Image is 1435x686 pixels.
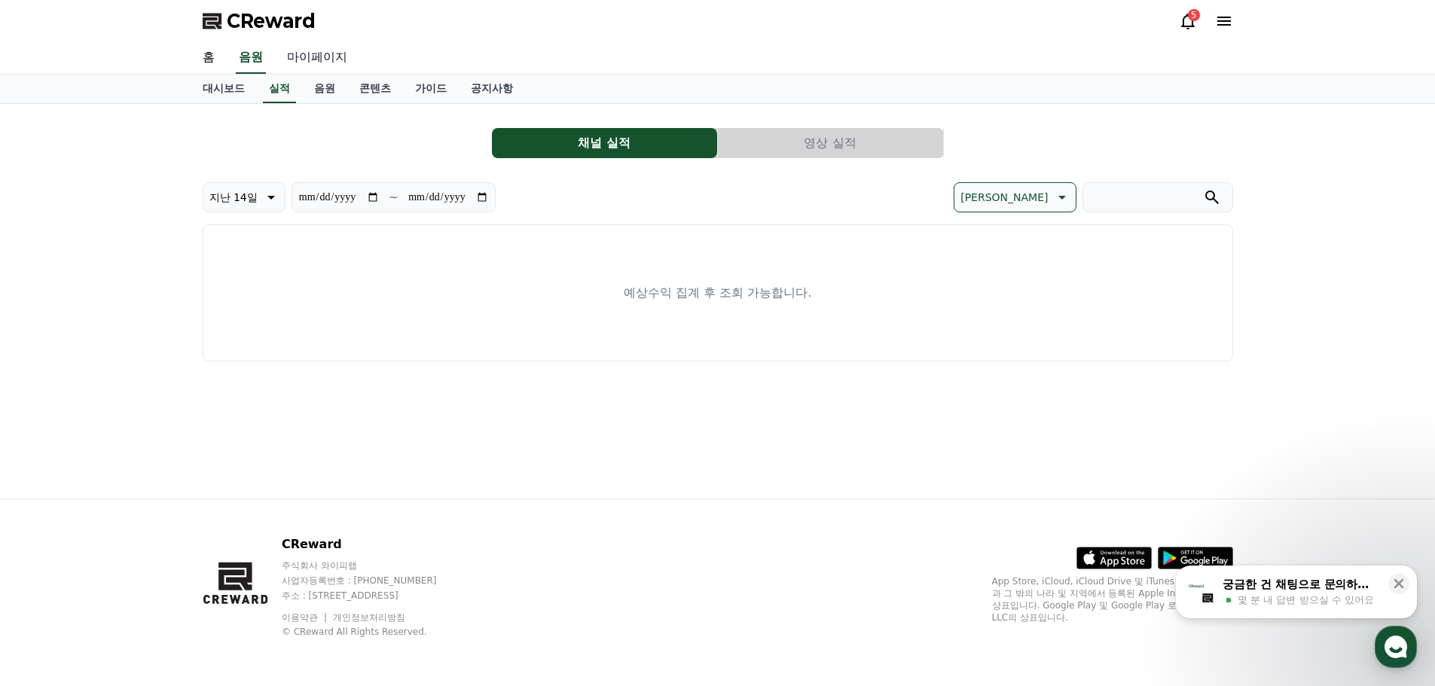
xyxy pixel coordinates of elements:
a: 대화 [99,477,194,515]
p: ~ [389,188,398,206]
a: 가이드 [403,75,459,103]
p: 지난 14일 [209,187,258,208]
a: 콘텐츠 [347,75,403,103]
a: 실적 [263,75,296,103]
a: 음원 [236,42,266,74]
a: 홈 [191,42,227,74]
p: 예상수익 집계 후 조회 가능합니다. [624,284,811,302]
a: 5 [1179,12,1197,30]
button: 지난 14일 [203,182,285,212]
p: CReward [282,535,466,553]
p: 주소 : [STREET_ADDRESS] [282,590,466,602]
p: [PERSON_NAME] [960,187,1048,208]
a: 마이페이지 [275,42,359,74]
button: [PERSON_NAME] [954,182,1076,212]
button: 영상 실적 [718,128,943,158]
p: 사업자등록번호 : [PHONE_NUMBER] [282,575,466,587]
p: © CReward All Rights Reserved. [282,626,466,638]
a: 설정 [194,477,289,515]
a: 영상 실적 [718,128,944,158]
span: 설정 [233,500,251,512]
span: 대화 [138,501,156,513]
a: 홈 [5,477,99,515]
a: 이용약관 [282,612,329,623]
a: 채널 실적 [492,128,718,158]
a: 공지사항 [459,75,525,103]
span: 홈 [47,500,56,512]
a: 개인정보처리방침 [333,612,405,623]
a: CReward [203,9,316,33]
p: App Store, iCloud, iCloud Drive 및 iTunes Store는 미국과 그 밖의 나라 및 지역에서 등록된 Apple Inc.의 서비스 상표입니다. Goo... [992,575,1233,623]
button: 채널 실적 [492,128,717,158]
a: 음원 [302,75,347,103]
p: 주식회사 와이피랩 [282,559,466,572]
div: 5 [1188,9,1200,21]
a: 대시보드 [191,75,257,103]
span: CReward [227,9,316,33]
